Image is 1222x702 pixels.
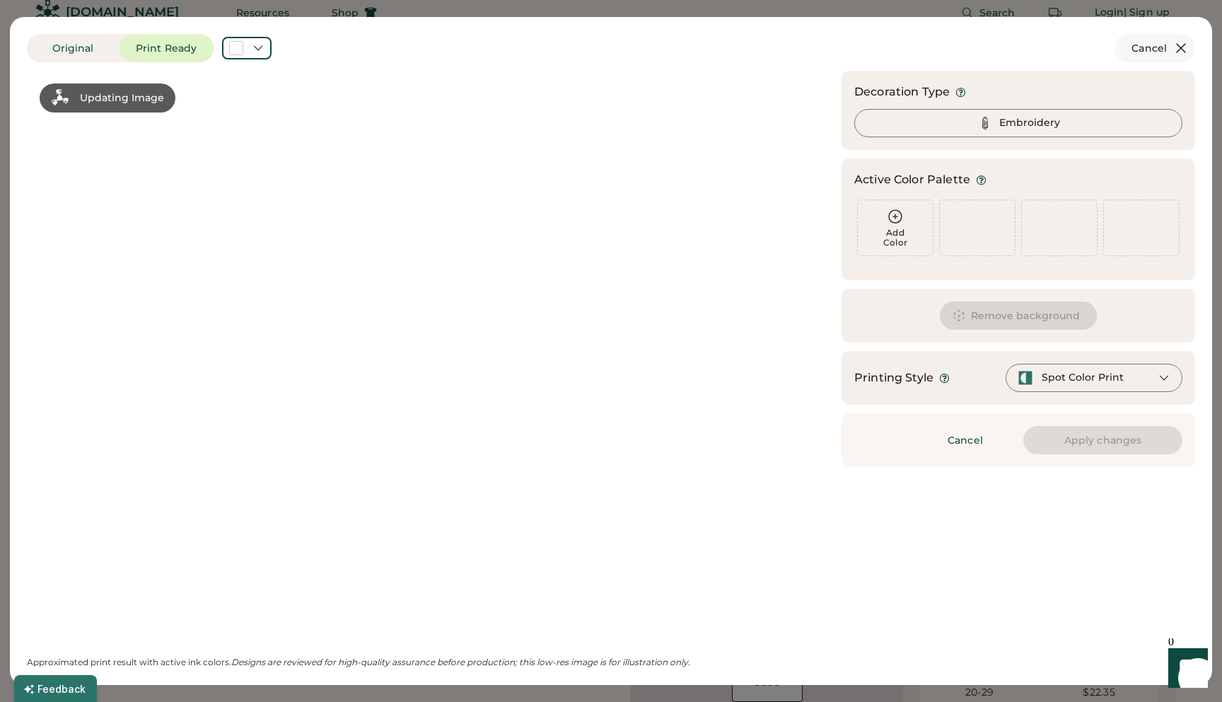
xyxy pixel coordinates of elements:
em: Designs are reviewed for high-quality assurance before production; this low-res image is for illu... [231,657,690,667]
button: Original [27,34,119,62]
button: Cancel [1115,34,1195,62]
div: Decoration Type [854,84,950,100]
div: Active Color Palette [854,171,970,188]
button: Print Ready [119,34,214,62]
div: Approximated print result with active ink colors. [27,657,833,668]
div: Spot Color Print [1042,371,1124,385]
img: Thread%20-%20Unselected.svg [977,115,994,132]
div: Add Color [858,228,933,248]
button: Remove background [940,301,1098,330]
img: spot-color-green.svg [1018,370,1033,386]
div: Printing Style [854,369,933,386]
iframe: Front Chat [1155,638,1216,699]
button: Cancel [916,426,1015,454]
div: Embroidery [999,116,1060,130]
button: Apply changes [1023,426,1182,454]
